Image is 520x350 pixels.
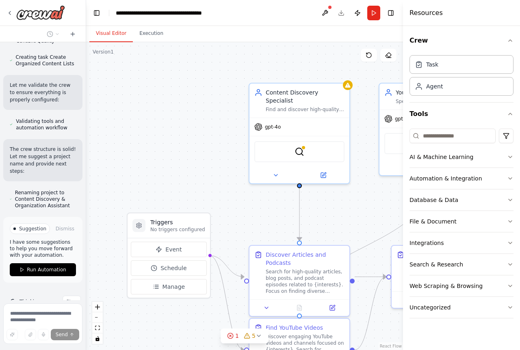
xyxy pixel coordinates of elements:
button: Hide left sidebar [91,7,102,19]
p: No triggers configured [150,226,205,233]
button: Crew [409,29,513,52]
div: YouTube Content FinderSpecialize in discovering engaging YouTube videos and channels related to {... [379,83,480,176]
div: Discover Articles and Podcasts [266,251,344,267]
span: Validating tools and automation workflow [16,118,76,131]
p: The crew structure is solid! Let me suggest a project name and provide next steps: [10,146,76,175]
div: Tools [409,125,513,325]
button: Open in side panel [300,170,346,180]
img: Logo [16,5,65,20]
button: Web Scraping & Browsing [409,275,513,296]
div: Crew [409,52,513,102]
button: Manage [131,279,207,294]
button: Send [51,329,79,340]
button: Execution [133,25,170,42]
div: Integrations [409,239,444,247]
button: Uncategorized [409,297,513,318]
div: Search & Research [409,260,463,268]
span: Schedule [160,264,186,272]
button: fit view [92,323,103,333]
span: Event [165,245,182,253]
button: Database & Data [409,189,513,210]
div: Task [426,60,438,69]
button: No output available [282,303,317,313]
span: Thinking... [19,298,45,305]
div: React Flow controls [92,302,103,344]
button: Hide right sidebar [385,7,396,19]
button: Improve this prompt [6,329,18,340]
a: React Flow attribution [380,344,402,348]
button: 15 [221,329,269,344]
button: Switch to previous chat [43,29,63,39]
div: AI & Machine Learning [409,153,473,161]
div: Specialize in discovering engaging YouTube videos and channels related to {interests}, focusing o... [396,98,474,105]
button: Stop [63,296,81,308]
button: Dismiss [54,225,76,233]
button: Upload files [25,329,36,340]
g: Edge from 0ec0366c-8e45-4c96-9cc6-e64bc0e090e4 to 90d645b4-9237-47e4-a428-7a42ae7f89c1 [295,180,433,313]
div: File & Document [409,217,457,225]
span: Stop [66,298,77,305]
p: Let me validate the crew to ensure everything is properly configured: [10,82,76,103]
div: Automation & Integration [409,174,482,183]
div: Find and discover high-quality articles, videos, and podcasts related to {interests} by searching... [266,106,344,113]
button: toggle interactivity [92,333,103,344]
button: Run Automation [10,263,76,276]
button: zoom in [92,302,103,312]
span: Manage [162,283,185,291]
button: Click to speak your automation idea [38,329,49,340]
h3: Triggers [150,218,205,226]
button: Integrations [409,232,513,253]
div: Discover Articles and PodcastsSearch for high-quality articles, blog posts, and podcast episodes ... [249,245,350,317]
button: Automation & Integration [409,168,513,189]
div: Find YouTube Videos [266,324,323,332]
g: Edge from c34eac18-4ba9-4189-a57c-aab8a844a7e3 to 94f31404-6a3b-41ec-896d-035ea0f8af6c [355,273,386,281]
button: Search & Research [409,254,513,275]
button: AI & Machine Learning [409,146,513,167]
button: Event [131,242,207,257]
span: gpt-4o [265,124,281,130]
div: Uncategorized [409,303,451,311]
div: Content Discovery SpecialistFind and discover high-quality articles, videos, and podcasts related... [249,83,350,184]
button: Start a new chat [66,29,79,39]
button: File & Document [409,211,513,232]
div: Database & Data [409,196,458,204]
g: Edge from c2cc40d6-f27e-4203-be2e-7d29719fd361 to c34eac18-4ba9-4189-a57c-aab8a844a7e3 [295,180,303,240]
span: Run Automation [27,266,66,273]
button: zoom out [92,312,103,323]
button: Open in side panel [318,303,346,313]
div: YouTube Content Finder [396,88,474,97]
button: Schedule [131,260,207,276]
g: Edge from triggers to c34eac18-4ba9-4189-a57c-aab8a844a7e3 [209,251,244,281]
div: TriggersNo triggers configuredEventScheduleManage [127,213,211,298]
div: Content Discovery Specialist [266,88,344,105]
span: gpt-4o [395,116,411,122]
div: Web Scraping & Browsing [409,282,483,290]
nav: breadcrumb [116,9,207,17]
span: 5 [252,332,256,340]
div: Version 1 [93,49,114,55]
p: I have some suggestions to help you move forward with your automation. [10,239,76,258]
img: SerperDevTool [295,147,304,157]
button: Visual Editor [89,25,133,42]
button: Tools [409,103,513,125]
span: Send [56,331,68,338]
div: Search for high-quality articles, blog posts, and podcast episodes related to {interests}. Focus ... [266,268,344,294]
span: Creating task Create Organized Content Lists [16,54,76,67]
h4: Resources [409,8,443,18]
span: Suggestion [19,225,46,232]
div: Agent [426,82,443,90]
span: 1 [235,332,239,340]
span: Renaming project to Content Discovery & Organization Assistant [15,189,76,209]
